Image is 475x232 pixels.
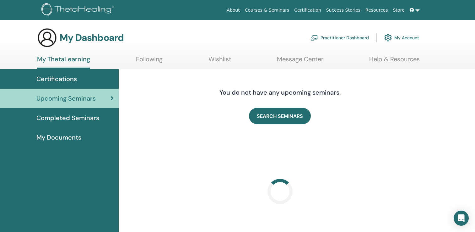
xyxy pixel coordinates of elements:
[37,28,57,48] img: generic-user-icon.jpg
[257,113,303,119] span: SEARCH SEMINARS
[181,89,379,96] h4: You do not have any upcoming seminars.
[391,4,407,16] a: Store
[249,108,311,124] a: SEARCH SEMINARS
[208,55,231,68] a: Wishlist
[37,55,90,69] a: My ThetaLearning
[384,31,419,45] a: My Account
[41,3,116,17] img: logo.png
[292,4,323,16] a: Certification
[277,55,323,68] a: Message Center
[36,113,99,123] span: Completed Seminars
[363,4,391,16] a: Resources
[242,4,292,16] a: Courses & Seminars
[454,211,469,226] div: Open Intercom Messenger
[369,55,420,68] a: Help & Resources
[224,4,242,16] a: About
[136,55,163,68] a: Following
[310,35,318,41] img: chalkboard-teacher.svg
[324,4,363,16] a: Success Stories
[384,32,392,43] img: cog.svg
[36,74,77,84] span: Certifications
[60,32,124,43] h3: My Dashboard
[310,31,369,45] a: Practitioner Dashboard
[36,133,81,142] span: My Documents
[36,94,96,103] span: Upcoming Seminars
